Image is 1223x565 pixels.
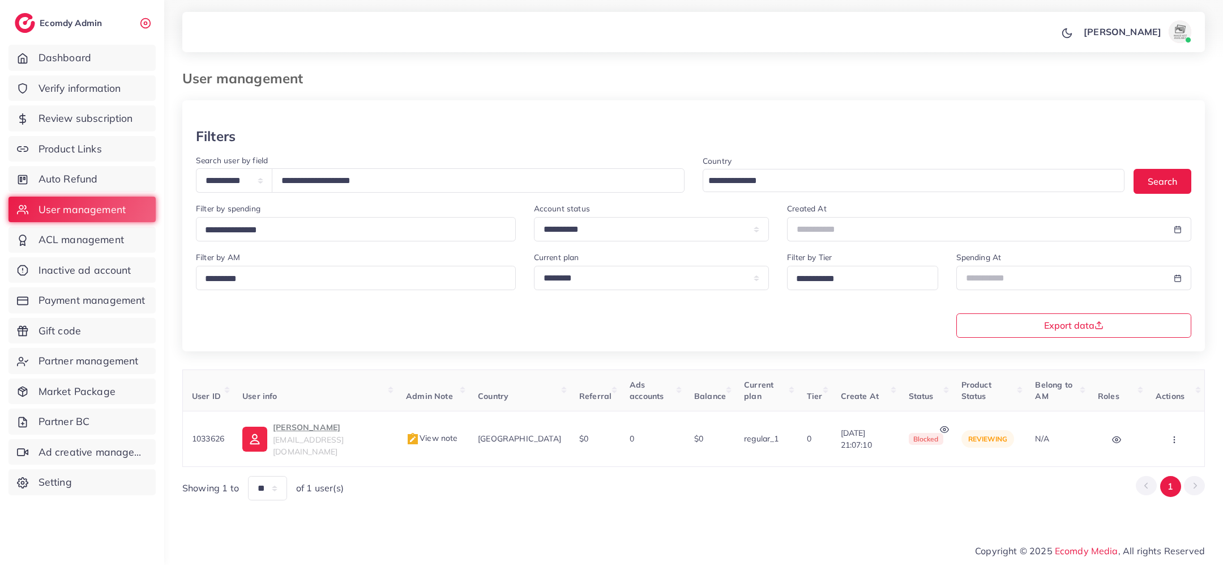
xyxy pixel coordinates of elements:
a: Partner management [8,348,156,374]
input: Search for option [201,222,501,239]
img: ic-user-info.36bf1079.svg [242,427,267,452]
span: Review subscription [39,111,133,126]
span: , All rights Reserved [1118,544,1205,558]
button: Search [1134,169,1191,193]
div: Search for option [196,266,516,290]
input: Search for option [792,270,923,288]
div: Search for option [196,217,516,241]
span: Inactive ad account [39,263,131,278]
a: Verify information [8,75,156,101]
button: Go to page 1 [1160,476,1181,497]
span: Export data [1044,321,1104,330]
span: View note [406,433,457,443]
span: reviewing [968,435,1007,443]
a: Partner BC [8,409,156,435]
a: [PERSON_NAME][EMAIL_ADDRESS][DOMAIN_NAME] [242,420,388,457]
span: Product Status [961,380,991,401]
span: Showing 1 to [182,482,239,495]
span: Status [909,391,934,401]
label: Search user by field [196,155,268,166]
a: Dashboard [8,45,156,71]
span: [GEOGRAPHIC_DATA] [478,434,561,444]
span: Copyright © 2025 [975,544,1205,558]
h3: Filters [196,128,236,145]
a: Ecomdy Media [1055,545,1118,556]
span: [EMAIL_ADDRESS][DOMAIN_NAME] [273,435,344,456]
span: Product Links [39,142,102,156]
label: Filter by AM [196,252,240,263]
span: Verify information [39,81,121,96]
a: Inactive ad account [8,257,156,283]
span: Referral [579,391,611,401]
span: $0 [694,434,703,444]
span: Current plan [744,380,773,401]
a: ACL management [8,227,156,253]
span: 1033626 [192,434,224,444]
img: avatar [1169,20,1191,43]
span: Market Package [39,384,116,399]
div: Search for option [703,169,1124,192]
a: [PERSON_NAME]avatar [1077,20,1196,43]
span: Payment management [39,293,146,308]
span: [DATE] 21:07:10 [841,427,891,451]
label: Filter by Tier [787,252,832,263]
span: Partner BC [39,414,90,429]
span: Setting [39,475,72,490]
span: User ID [192,391,221,401]
span: Roles [1098,391,1119,401]
p: [PERSON_NAME] [273,420,388,434]
span: of 1 user(s) [296,482,344,495]
a: Gift code [8,318,156,344]
span: N/A [1035,434,1049,444]
span: Country [478,391,508,401]
span: Dashboard [39,50,91,65]
span: ACL management [39,232,124,247]
ul: Pagination [1136,476,1205,497]
span: Admin Note [406,391,453,401]
label: Spending At [956,252,1002,263]
h3: User management [182,70,312,87]
a: Review subscription [8,105,156,131]
p: [PERSON_NAME] [1084,25,1161,39]
a: Ad creative management [8,439,156,465]
a: Product Links [8,136,156,162]
span: Auto Refund [39,172,98,186]
span: Belong to AM [1035,380,1072,401]
img: admin_note.cdd0b510.svg [406,432,420,446]
label: Created At [787,203,827,214]
span: 0 [807,434,811,444]
span: Gift code [39,324,81,338]
input: Search for option [201,270,501,288]
label: Account status [534,203,590,214]
span: Create At [841,391,879,401]
a: Setting [8,469,156,495]
label: Country [703,155,732,167]
span: Ads accounts [630,380,664,401]
a: Payment management [8,287,156,313]
a: Auto Refund [8,166,156,192]
span: Ad creative management [39,445,147,460]
span: blocked [909,433,943,445]
input: Search for option [704,172,1110,190]
span: regular_1 [744,434,779,444]
a: logoEcomdy Admin [15,13,105,33]
span: $0 [579,434,588,444]
span: Tier [807,391,823,401]
label: Filter by spending [196,203,260,214]
img: logo [15,13,35,33]
button: Export data [956,313,1192,338]
span: Balance [694,391,726,401]
span: 0 [630,434,634,444]
div: Search for option [787,266,938,290]
h2: Ecomdy Admin [40,18,105,28]
a: User management [8,197,156,223]
a: Market Package [8,379,156,405]
label: Current plan [534,252,579,263]
span: User info [242,391,277,401]
span: Actions [1156,391,1184,401]
span: Partner management [39,354,139,368]
span: User management [39,202,126,217]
